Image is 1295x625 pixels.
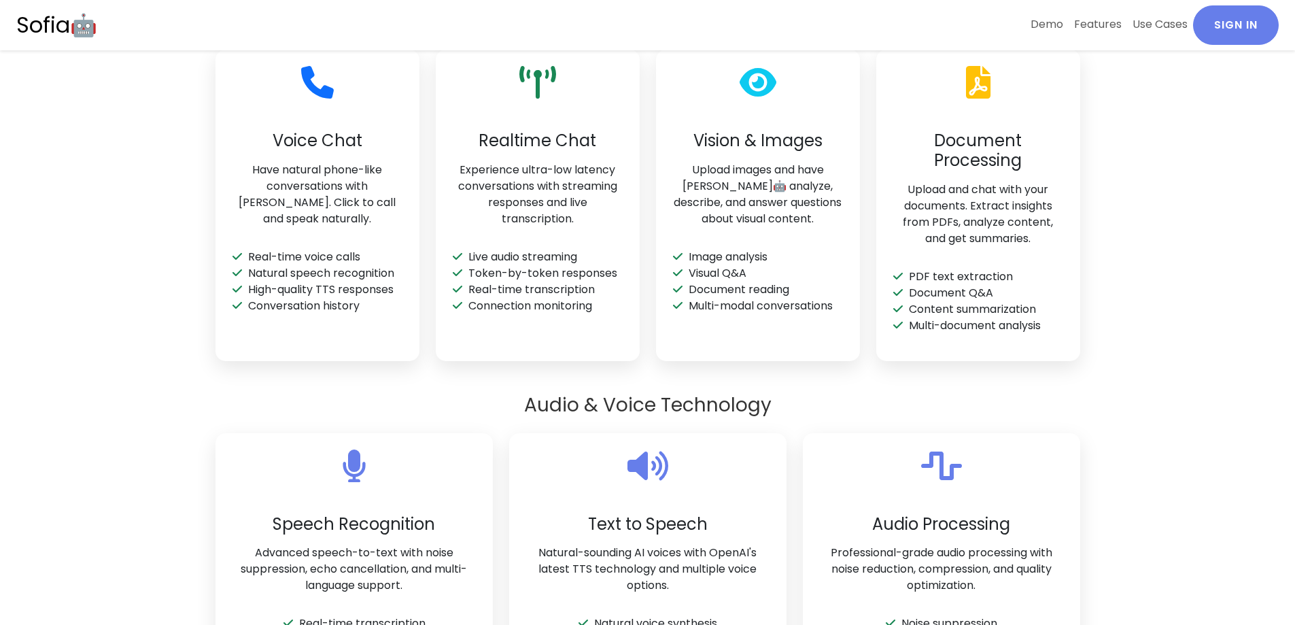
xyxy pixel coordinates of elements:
[525,515,770,535] h3: Text to Speech
[452,131,623,151] h3: Realtime Chat
[819,545,1064,594] p: Professional-grade audio processing with noise reduction, compression, and quality optimization.
[452,265,623,282] li: Token-by-token responses
[672,282,844,298] li: Document reading
[232,265,403,282] li: Natural speech recognition
[672,298,844,314] li: Multi-modal conversations
[893,269,1064,285] li: PDF text extraction
[1193,5,1279,45] a: Sign In
[525,545,770,594] p: Natural-sounding AI voices with OpenAI's latest TTS technology and multiple voice options.
[452,249,623,265] li: Live audio streaming
[672,131,844,151] h3: Vision & Images
[232,282,403,298] li: High-quality TTS responses
[232,162,403,227] p: Have natural phone-like conversations with [PERSON_NAME]. Click to call and speak naturally.
[819,515,1064,535] h3: Audio Processing
[452,298,623,314] li: Connection monitoring
[893,301,1064,318] li: Content summarization
[1127,5,1193,44] a: Use Cases
[232,545,477,594] p: Advanced speech-to-text with noise suppression, echo cancellation, and multi-language support.
[16,5,97,45] a: Sofia🤖
[232,249,403,265] li: Real-time voice calls
[672,162,844,227] p: Upload images and have [PERSON_NAME]🤖 analyze, describe, and answer questions about visual content.
[672,249,844,265] li: Image analysis
[232,298,403,314] li: Conversation history
[672,265,844,282] li: Visual Q&A
[232,131,403,151] h3: Voice Chat
[893,182,1064,247] p: Upload and chat with your documents. Extract insights from PDFs, analyze content, and get summaries.
[893,285,1064,301] li: Document Q&A
[1025,5,1069,44] a: Demo
[893,131,1064,171] h3: Document Processing
[215,394,1080,417] h3: Audio & Voice Technology
[452,162,623,227] p: Experience ultra-low latency conversations with streaming responses and live transcription.
[452,282,623,298] li: Real-time transcription
[232,515,477,535] h3: Speech Recognition
[893,318,1064,334] li: Multi-document analysis
[1069,5,1127,44] a: Features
